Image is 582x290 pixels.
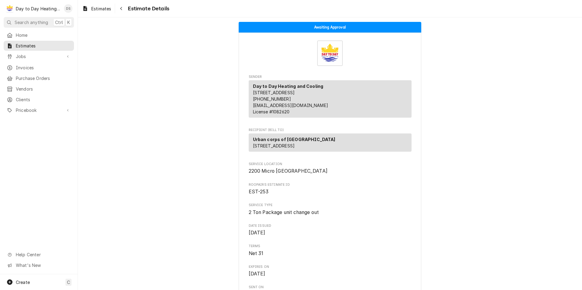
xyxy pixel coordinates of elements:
[116,4,126,13] button: Navigate back
[253,84,324,89] strong: Day to Day Heating and Cooling
[4,95,74,105] a: Clients
[253,96,291,102] a: [PHONE_NUMBER]
[4,250,74,260] a: Go to Help Center
[16,107,62,113] span: Pricebook
[249,182,412,195] div: Roopairs Estimate ID
[249,182,412,187] span: Roopairs Estimate ID
[91,5,111,12] span: Estimates
[249,244,412,249] span: Terms
[4,260,74,270] a: Go to What's New
[317,40,343,66] img: Logo
[16,262,70,268] span: What's New
[249,74,412,120] div: Estimate Sender
[4,17,74,28] button: Search anythingCtrlK
[55,19,63,26] span: Ctrl
[239,22,421,33] div: Status
[4,51,74,61] a: Go to Jobs
[249,271,265,277] span: [DATE]
[249,203,412,208] span: Service Type
[16,96,71,103] span: Clients
[4,84,74,94] a: Vendors
[249,203,412,216] div: Service Type
[16,280,30,285] span: Create
[249,223,412,228] span: Date Issued
[249,229,412,236] span: Date Issued
[16,32,71,38] span: Home
[249,162,412,175] div: Service Location
[253,143,295,148] span: [STREET_ADDRESS]
[314,25,346,29] span: Awaiting Approval
[253,109,290,114] span: License # 1082620
[249,133,412,152] div: Recipient (Bill To)
[4,73,74,83] a: Purchase Orders
[249,285,412,290] span: Sent On
[249,264,412,278] div: Expires On
[4,105,74,115] a: Go to Pricebook
[16,64,71,71] span: Invoices
[16,5,61,12] div: Day to Day Heating and Cooling
[16,251,70,258] span: Help Center
[16,75,71,81] span: Purchase Orders
[15,19,48,26] span: Search anything
[253,90,295,95] span: [STREET_ADDRESS]
[249,264,412,269] span: Expires On
[249,168,328,174] span: 2200 Micro [GEOGRAPHIC_DATA]
[126,5,169,13] span: Estimate Details
[249,80,412,120] div: Sender
[5,4,14,13] div: Day to Day Heating and Cooling's Avatar
[249,128,412,133] span: Recipient (Bill To)
[16,43,71,49] span: Estimates
[16,86,71,92] span: Vendors
[4,30,74,40] a: Home
[67,279,70,285] span: C
[249,128,412,154] div: Estimate Recipient
[249,250,412,257] span: Terms
[249,223,412,236] div: Date Issued
[249,230,265,236] span: [DATE]
[249,244,412,257] div: Terms
[249,162,412,167] span: Service Location
[249,80,412,118] div: Sender
[249,209,319,215] span: 2 Ton Package unit change out
[5,4,14,13] div: D
[4,63,74,73] a: Invoices
[249,189,269,195] span: EST-253
[249,270,412,278] span: Expires On
[64,4,72,13] div: DS
[80,4,114,14] a: Estimates
[253,103,328,108] a: [EMAIL_ADDRESS][DOMAIN_NAME]
[253,137,335,142] strong: Urban corps of [GEOGRAPHIC_DATA]
[249,250,264,256] span: Net 31
[249,74,412,79] span: Sender
[249,167,412,175] span: Service Location
[16,53,62,60] span: Jobs
[249,209,412,216] span: Service Type
[67,19,70,26] span: K
[249,188,412,195] span: Roopairs Estimate ID
[64,4,72,13] div: David Silvestre's Avatar
[4,41,74,51] a: Estimates
[249,133,412,154] div: Recipient (Bill To)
